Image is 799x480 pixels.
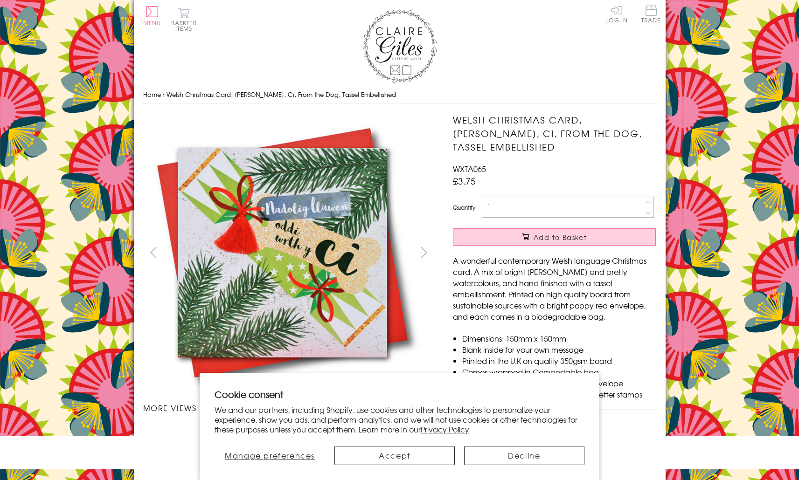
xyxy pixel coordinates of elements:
[453,255,656,322] p: A wonderful contemporary Welsh language Christmas card. A mix of bright [PERSON_NAME] and pretty ...
[534,233,587,242] span: Add to Basket
[215,388,584,401] h2: Cookie consent
[143,402,435,413] h3: More views
[143,85,656,104] nav: breadcrumbs
[453,163,486,174] span: WXTA065
[413,242,434,263] button: next
[462,366,656,377] li: Comes wrapped in Compostable bag
[163,90,165,99] span: ›
[143,90,161,99] a: Home
[215,405,584,434] p: We and our partners, including Shopify, use cookies and other technologies to personalize your ex...
[462,344,656,355] li: Blank inside for your own message
[215,446,325,465] button: Manage preferences
[453,174,476,187] span: £3.75
[143,113,423,392] img: Welsh Christmas Card, Nadolig Llawen, Ci, From the Dog, Tassel Embellished
[225,450,315,461] span: Manage preferences
[462,333,656,344] li: Dimensions: 150mm x 150mm
[462,355,656,366] li: Printed in the U.K on quality 350gsm board
[334,446,455,465] button: Accept
[434,113,714,393] img: Welsh Christmas Card, Nadolig Llawen, Ci, From the Dog, Tassel Embellished
[143,242,164,263] button: prev
[167,90,396,99] span: Welsh Christmas Card, [PERSON_NAME], Ci, From the Dog, Tassel Embellished
[464,446,584,465] button: Decline
[453,113,656,153] h1: Welsh Christmas Card, [PERSON_NAME], Ci, From the Dog, Tassel Embellished
[143,6,161,26] button: Menu
[453,203,475,212] label: Quantity
[143,19,161,27] span: Menu
[421,424,469,435] a: Privacy Policy
[641,5,661,23] span: Trade
[175,19,197,33] span: 0 items
[453,228,656,246] button: Add to Basket
[362,9,437,83] img: Claire Giles Greetings Cards
[605,5,628,23] a: Log In
[641,5,661,25] a: Trade
[171,7,197,31] button: Basket0 items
